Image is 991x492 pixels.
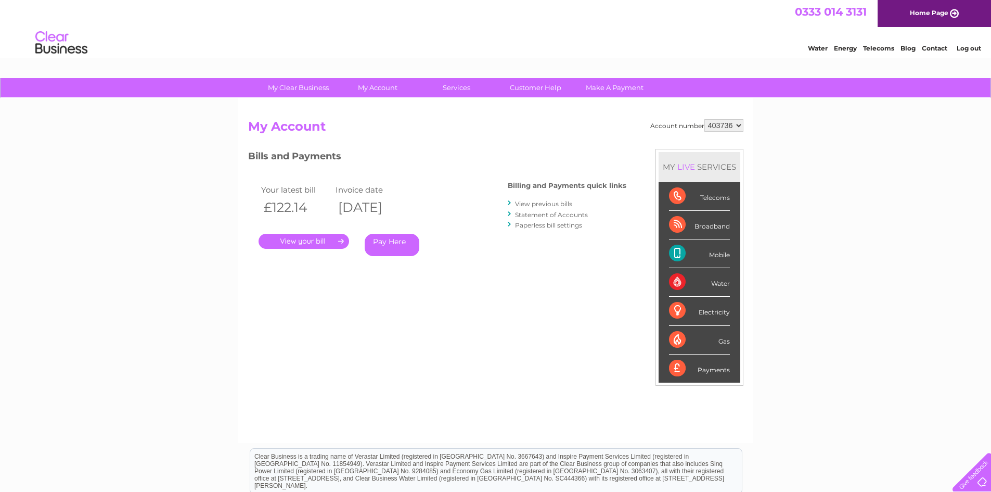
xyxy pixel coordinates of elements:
[259,234,349,249] a: .
[35,27,88,59] img: logo.png
[365,234,419,256] a: Pay Here
[669,211,730,239] div: Broadband
[659,152,740,182] div: MY SERVICES
[669,239,730,268] div: Mobile
[508,182,626,190] h4: Billing and Payments quick links
[669,182,730,211] div: Telecoms
[669,326,730,355] div: Gas
[863,44,894,52] a: Telecoms
[248,119,743,139] h2: My Account
[334,78,420,97] a: My Account
[669,297,730,325] div: Electricity
[650,119,743,132] div: Account number
[834,44,857,52] a: Energy
[795,5,867,18] a: 0333 014 3131
[493,78,578,97] a: Customer Help
[515,221,582,229] a: Paperless bill settings
[259,183,333,197] td: Your latest bill
[669,268,730,297] div: Water
[900,44,916,52] a: Blog
[414,78,499,97] a: Services
[572,78,658,97] a: Make A Payment
[333,197,408,218] th: [DATE]
[675,162,697,172] div: LIVE
[808,44,828,52] a: Water
[922,44,947,52] a: Contact
[669,355,730,383] div: Payments
[515,211,588,219] a: Statement of Accounts
[515,200,572,208] a: View previous bills
[259,197,333,218] th: £122.14
[248,149,626,167] h3: Bills and Payments
[250,6,742,51] div: Clear Business is a trading name of Verastar Limited (registered in [GEOGRAPHIC_DATA] No. 3667643...
[255,78,341,97] a: My Clear Business
[957,44,981,52] a: Log out
[333,183,408,197] td: Invoice date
